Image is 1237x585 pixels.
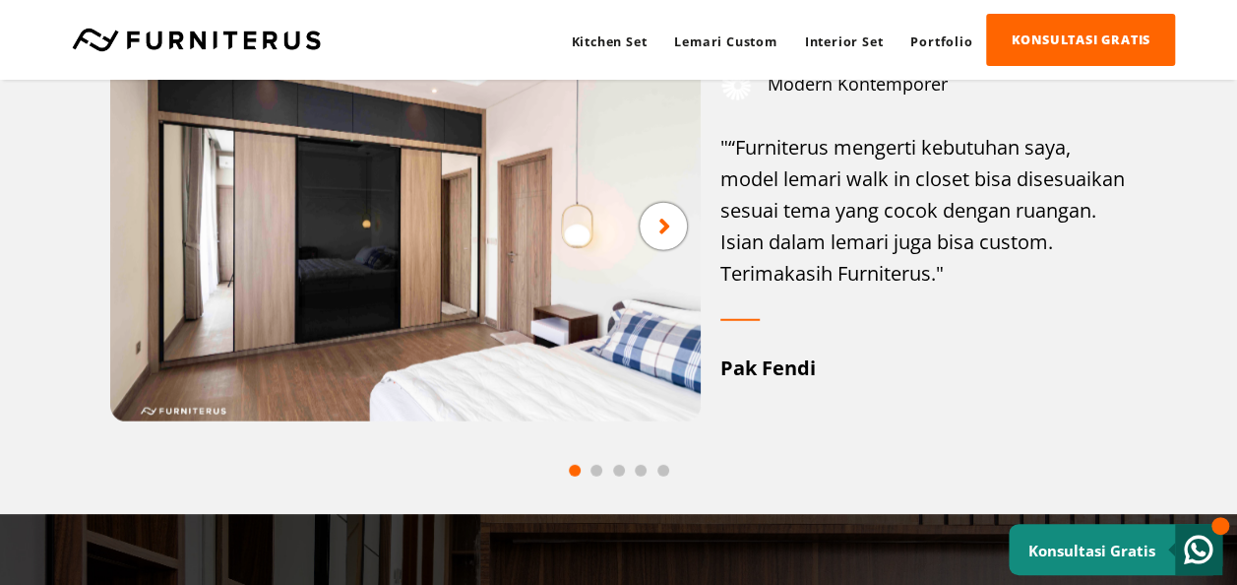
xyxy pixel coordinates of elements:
[986,14,1175,66] a: KONSULTASI GRATIS
[791,16,897,68] a: Interior Set
[720,353,1127,384] div: Pak Fendi
[720,132,1127,290] div: "“Furniterus mengerti kebutuhan saya, model lemari walk in closet bisa disesuaikan sesuai tema ya...
[720,69,1127,100] div: Modern Kontemporer
[660,16,790,68] a: Lemari Custom
[557,16,660,68] a: Kitchen Set
[1009,524,1222,575] a: Konsultasi Gratis
[897,16,986,68] a: Portfolio
[1028,541,1155,560] small: Konsultasi Gratis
